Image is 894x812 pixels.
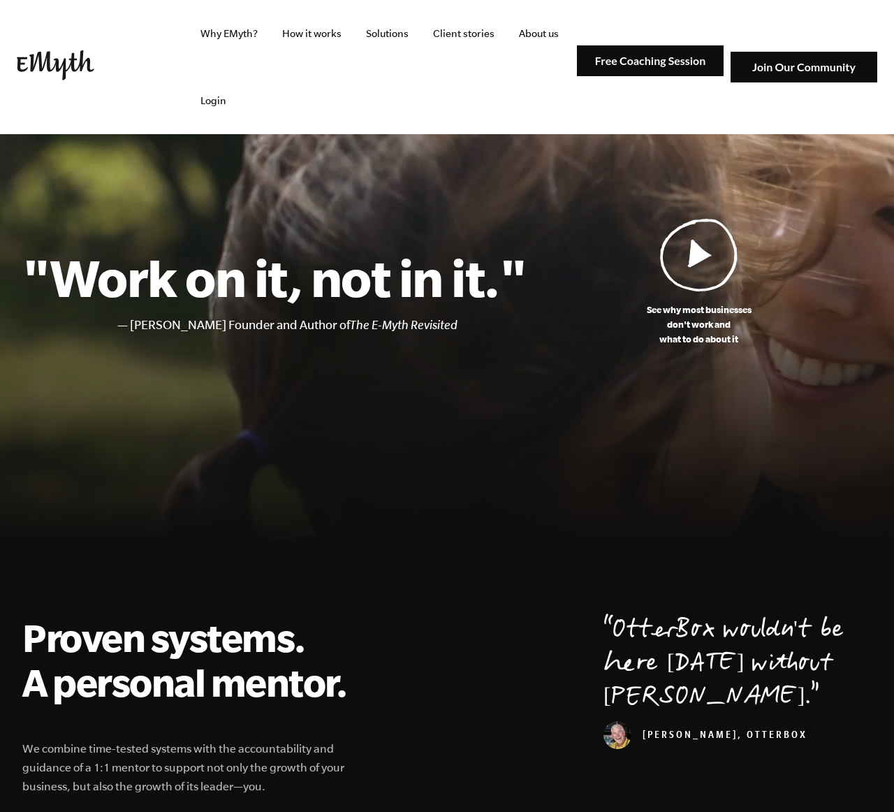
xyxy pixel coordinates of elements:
[22,247,526,308] h1: "Work on it, not in it."
[22,739,363,796] p: We combine time-tested systems with the accountability and guidance of a 1:1 mentor to support no...
[526,218,872,347] a: See why most businessesdon't work andwhat to do about it
[603,731,807,742] cite: [PERSON_NAME], OtterBox
[526,303,872,347] p: See why most businesses don't work and what to do about it
[189,67,237,134] a: Login
[660,218,738,291] img: Play Video
[603,721,631,749] img: Curt Richardson, OtterBox
[824,745,894,812] iframe: Chat Widget
[17,50,94,80] img: EMyth
[731,52,877,83] img: Join Our Community
[577,45,724,77] img: Free Coaching Session
[350,318,457,332] i: The E-Myth Revisited
[603,615,872,716] p: OtterBox wouldn't be here [DATE] without [PERSON_NAME].
[22,615,363,704] h2: Proven systems. A personal mentor.
[130,315,526,335] li: [PERSON_NAME] Founder and Author of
